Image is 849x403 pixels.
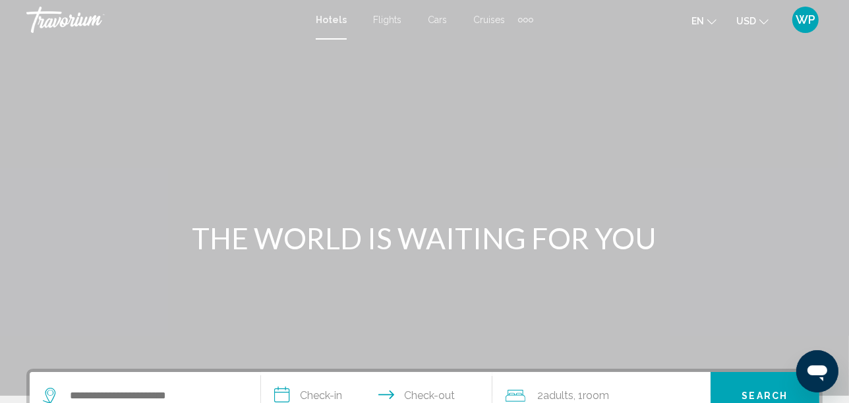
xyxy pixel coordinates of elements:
[316,15,347,25] a: Hotels
[691,16,704,26] span: en
[428,15,447,25] a: Cars
[583,389,609,402] span: Room
[796,350,838,392] iframe: Button to launch messaging window
[518,9,533,30] button: Extra navigation items
[788,6,823,34] button: User Menu
[26,7,303,33] a: Travorium
[543,389,573,402] span: Adults
[742,391,788,402] span: Search
[177,221,672,255] h1: THE WORLD IS WAITING FOR YOU
[691,11,717,30] button: Change language
[373,15,401,25] a: Flights
[796,13,815,26] span: WP
[736,16,756,26] span: USD
[736,11,769,30] button: Change currency
[473,15,505,25] a: Cruises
